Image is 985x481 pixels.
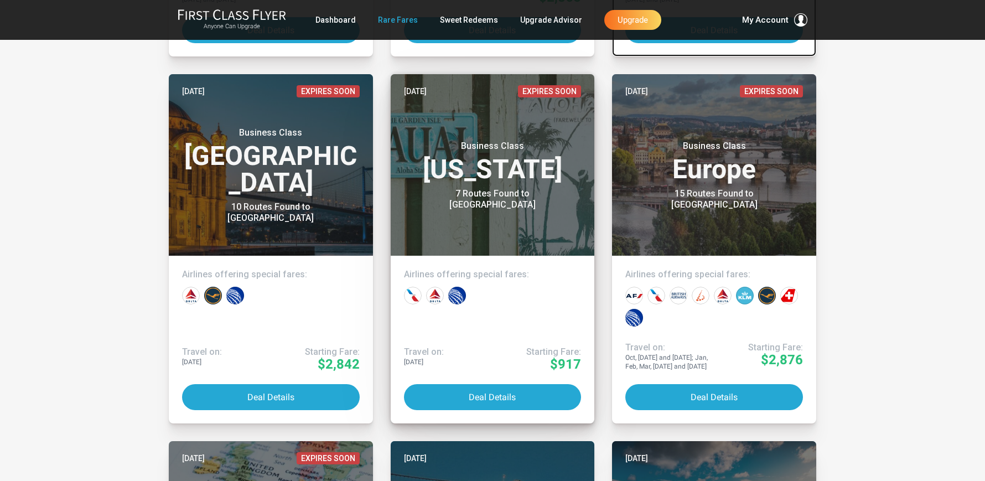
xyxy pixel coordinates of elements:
time: [DATE] [182,85,205,97]
div: United [448,287,466,304]
a: [DATE]Expires SoonBusiness ClassEurope15 Routes Found to [GEOGRAPHIC_DATA]Airlines offering speci... [612,74,816,423]
a: Upgrade Advisor [520,10,582,30]
time: [DATE] [182,452,205,464]
div: American Airlines [404,287,422,304]
div: United [226,287,244,304]
h4: Airlines offering special fares: [182,269,360,280]
time: [DATE] [625,452,648,464]
h4: Airlines offering special fares: [625,269,803,280]
small: Anyone Can Upgrade [178,23,286,30]
div: 7 Routes Found to [GEOGRAPHIC_DATA] [423,188,562,210]
span: Expires Soon [518,85,581,97]
a: [DATE]Expires SoonBusiness Class[US_STATE]7 Routes Found to [GEOGRAPHIC_DATA]Airlines offering sp... [391,74,595,423]
span: Expires Soon [740,85,803,97]
a: [DATE]Expires SoonBusiness Class[GEOGRAPHIC_DATA]10 Routes Found to [GEOGRAPHIC_DATA]Airlines off... [169,74,373,423]
div: Delta Airlines [714,287,732,304]
span: Expires Soon [297,452,360,464]
a: Upgrade [604,10,661,30]
h3: [US_STATE] [404,141,582,183]
span: Expires Soon [297,85,360,97]
div: British Airways [670,287,687,304]
div: Delta Airlines [182,287,200,304]
div: KLM [736,287,754,304]
a: Sweet Redeems [440,10,498,30]
div: Delta Airlines [426,287,444,304]
div: American Airlines [647,287,665,304]
button: Deal Details [404,384,582,410]
div: United [625,309,643,327]
small: Business Class [645,141,784,152]
img: First Class Flyer [178,9,286,20]
div: Lufthansa [204,287,222,304]
a: First Class FlyerAnyone Can Upgrade [178,9,286,31]
time: [DATE] [625,85,648,97]
div: 15 Routes Found to [GEOGRAPHIC_DATA] [645,188,784,210]
a: Rare Fares [378,10,418,30]
button: Deal Details [182,384,360,410]
time: [DATE] [404,85,427,97]
div: Brussels Airlines [692,287,709,304]
button: My Account [742,13,807,27]
small: Business Class [423,141,562,152]
h3: Europe [625,141,803,183]
div: 10 Routes Found to [GEOGRAPHIC_DATA] [201,201,340,224]
div: Air France [625,287,643,304]
a: Dashboard [315,10,356,30]
time: [DATE] [404,452,427,464]
div: Lufthansa [758,287,776,304]
small: Business Class [201,127,340,138]
div: Swiss [780,287,798,304]
h4: Airlines offering special fares: [404,269,582,280]
h3: [GEOGRAPHIC_DATA] [182,127,360,196]
span: My Account [742,13,789,27]
button: Deal Details [625,384,803,410]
